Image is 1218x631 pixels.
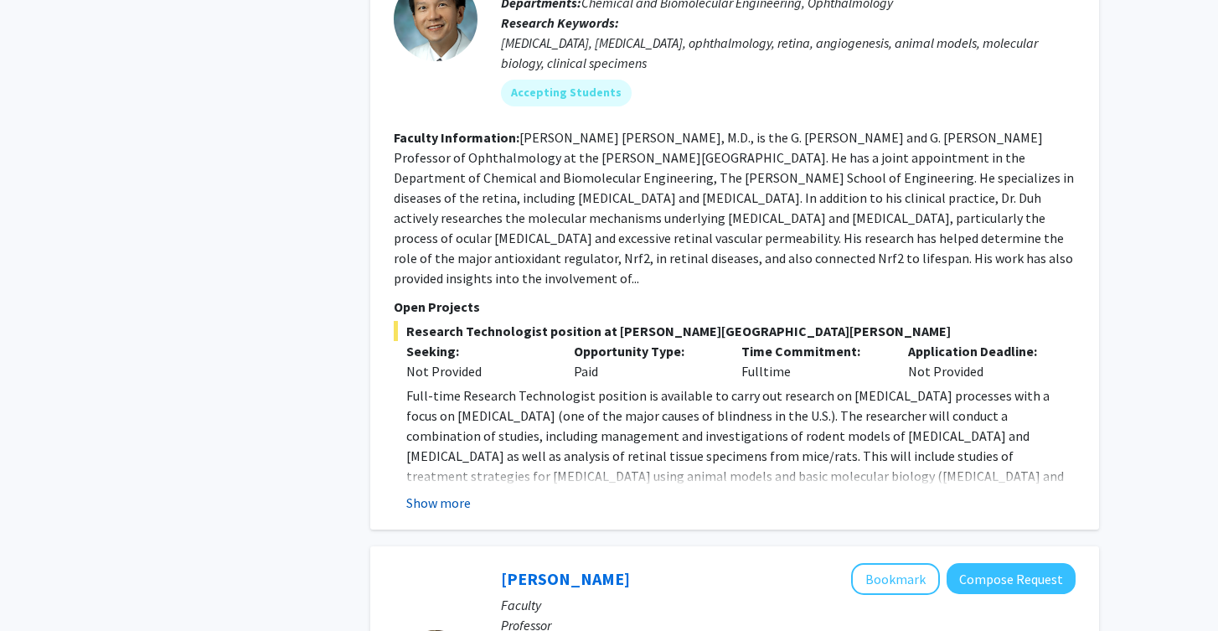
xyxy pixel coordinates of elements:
b: Faculty Information: [394,129,519,146]
mat-chip: Accepting Students [501,80,632,106]
fg-read-more: [PERSON_NAME] [PERSON_NAME], M.D., is the G. [PERSON_NAME] and G. [PERSON_NAME] Professor of Opht... [394,129,1074,287]
p: Full-time Research Technologist position is available to carry out research on [MEDICAL_DATA] pro... [406,385,1076,546]
div: Paid [561,341,729,381]
b: Research Keywords: [501,14,619,31]
span: Research Technologist position at [PERSON_NAME][GEOGRAPHIC_DATA][PERSON_NAME] [394,321,1076,341]
p: Open Projects [394,297,1076,317]
p: Seeking: [406,341,549,361]
p: Faculty [501,595,1076,615]
div: Fulltime [729,341,896,381]
a: [PERSON_NAME] [501,568,630,589]
div: Not Provided [406,361,549,381]
iframe: Chat [13,556,71,618]
div: Not Provided [895,341,1063,381]
button: Show more [406,493,471,513]
button: Compose Request to Gregory Kirk [947,563,1076,594]
div: [MEDICAL_DATA], [MEDICAL_DATA], ophthalmology, retina, angiogenesis, animal models, molecular bio... [501,33,1076,73]
p: Opportunity Type: [574,341,716,361]
p: Time Commitment: [741,341,884,361]
p: Application Deadline: [908,341,1050,361]
button: Add Gregory Kirk to Bookmarks [851,563,940,595]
